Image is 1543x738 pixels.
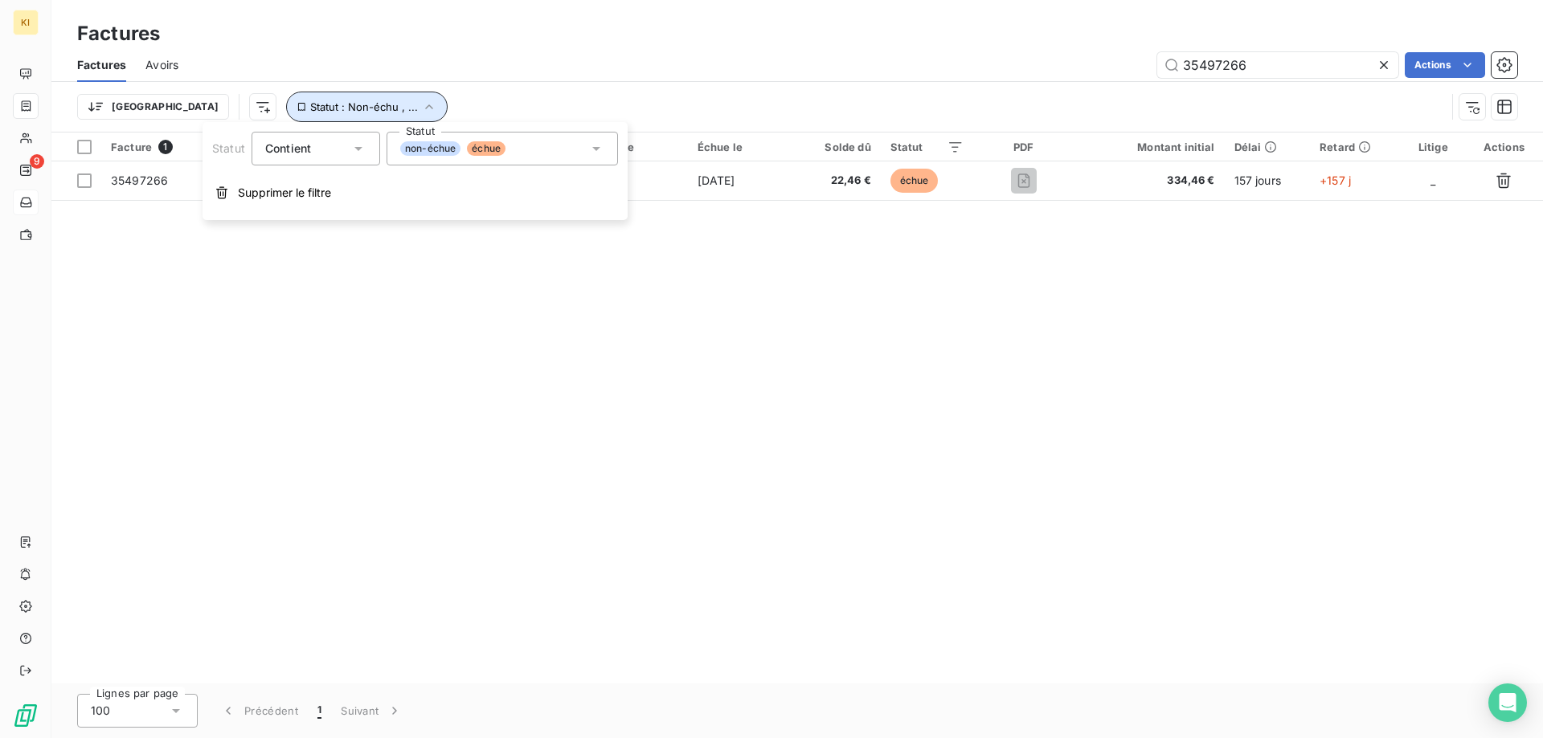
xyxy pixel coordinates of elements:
[1084,173,1215,189] span: 334,46 €
[467,141,505,156] span: échue
[1157,52,1398,78] input: Rechercher
[145,57,178,73] span: Avoirs
[317,703,321,719] span: 1
[91,703,110,719] span: 100
[1405,52,1485,78] button: Actions
[1430,173,1435,187] span: _
[1234,141,1301,153] div: Délai
[1084,141,1215,153] div: Montant initial
[158,140,173,154] span: 1
[13,157,38,183] a: 9
[13,703,39,728] img: Logo LeanPay
[1475,141,1533,153] div: Actions
[77,94,229,120] button: [GEOGRAPHIC_DATA]
[806,141,871,153] div: Solde dû
[1225,161,1311,200] td: 157 jours
[890,141,964,153] div: Statut
[698,141,787,153] div: Échue le
[30,154,44,169] span: 9
[590,141,678,153] div: Émise le
[203,175,628,210] button: Supprimer le filtre
[983,141,1065,153] div: PDF
[310,100,418,113] span: Statut : Non-échu , ...
[1320,173,1351,187] span: +157 j
[806,173,871,189] span: 22,46 €
[1320,141,1392,153] div: Retard
[77,19,160,48] h3: Factures
[580,161,688,200] td: [DATE]
[211,694,308,728] button: Précédent
[890,169,939,193] span: échue
[688,161,796,200] td: [DATE]
[286,92,448,122] button: Statut : Non-échu , ...
[308,694,331,728] button: 1
[265,141,311,155] span: Contient
[111,173,168,187] span: 35497266
[77,57,126,73] span: Factures
[331,694,412,728] button: Suivant
[400,141,460,156] span: non-échue
[1411,141,1455,153] div: Litige
[212,141,245,155] span: Statut
[238,185,331,201] span: Supprimer le filtre
[111,141,152,153] span: Facture
[13,10,39,35] div: KI
[1488,683,1527,722] div: Open Intercom Messenger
